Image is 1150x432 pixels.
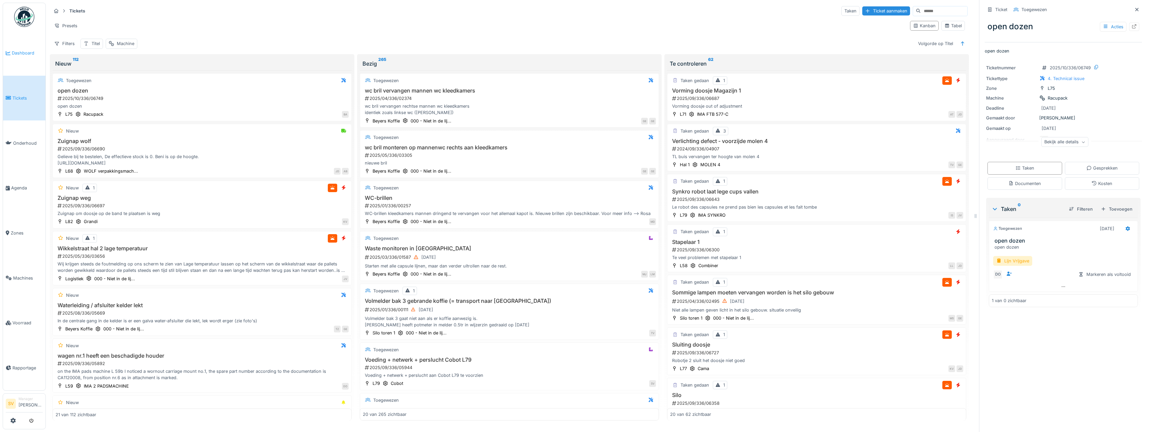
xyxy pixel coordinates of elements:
div: 2025/10/336/06749 [1050,65,1091,71]
div: on the IMA pads machine L 59b I noticed a wornout carriage mount no.1, the spare part number acco... [56,368,349,381]
h3: voedingen voorzien voor kartoneuse L82 [363,407,656,413]
div: GE [342,326,349,332]
div: open dozen [995,244,1135,250]
div: Lijn Vrijgave [993,256,1032,266]
div: 2025/05/336/03656 [57,253,349,259]
span: Zones [11,230,43,236]
div: Documenten [1008,180,1041,187]
div: Robotje 2 sluit het doosje niet goed [670,357,963,364]
div: LM [649,271,656,278]
div: Nieuw [66,343,79,349]
div: IS [948,212,955,219]
div: Tabel [944,23,962,29]
a: Machines [3,255,45,300]
div: GE [649,168,656,175]
div: KV [342,218,349,225]
div: Zuignap om doosje op de band te plaatsen is weg [56,210,349,217]
div: 20 van 265 zichtbaar [363,411,407,418]
div: Bekijk alle details [1041,137,1088,147]
div: Taken gedaan [681,279,709,285]
div: 1 [93,185,95,191]
div: Ticket [995,6,1007,13]
div: Toegewezen [66,77,92,84]
div: Nieuw [66,399,79,406]
div: 3 [723,128,726,134]
div: L71 [680,111,686,117]
div: 1 van 0 zichtbaar [992,297,1026,304]
h3: Voeding + netwerk + perslucht Cobot L79 [363,357,656,363]
div: GE [956,315,963,322]
div: WOLF verpakkingsmach... [84,168,138,174]
div: Volgorde op Titel [915,39,956,48]
div: Taken [841,6,860,16]
h3: Zuignap wolf [56,138,349,144]
h3: Verlichting defect - voorzijde molen 4 [670,138,963,144]
div: 2025/09/336/06300 [671,247,963,253]
h3: open dozen [56,87,349,94]
div: Machine [117,40,134,47]
div: Starten met alle capsule lijnen, maar dan verder uitrollen naar de rest. [363,263,656,269]
div: 1 [723,77,725,84]
div: 2025/09/336/06687 [671,95,963,102]
div: SV [649,380,656,387]
div: IMA FTB 577-C [697,111,728,117]
sup: 265 [378,60,386,68]
div: open dozen [56,103,349,109]
div: Beyers Koffie [65,326,93,332]
div: GE [641,118,648,124]
h3: Vorming doosje Magazijn 1 [670,87,963,94]
div: Beyers Koffie [373,118,400,124]
a: Agenda [3,166,45,211]
div: L82 [65,218,73,225]
div: JV [342,276,349,282]
div: Voeding + netwerk + perslucht aan Cobot L79 te voorzien [363,372,656,379]
div: Toegewezen [373,185,399,191]
div: JV [956,212,963,219]
span: Rapportage [12,365,43,371]
h3: Sommige lampen moeten vervangen worden is het silo gebouw [670,289,963,296]
div: 4. Technical issue [1048,75,1084,82]
span: Tickets [12,95,43,101]
div: 000 - Niet in de lij... [411,271,451,277]
div: TV [649,330,656,336]
div: Taken gedaan [681,382,709,388]
div: [DATE] [730,298,744,304]
div: Toegewezen [373,288,399,294]
div: Racupack [1048,95,1068,101]
div: 1 [413,288,415,294]
div: Beyers Koffie [373,271,400,277]
div: Hal 1 [680,161,690,168]
div: Beyers Koffie [373,218,400,225]
div: Tickettype [986,75,1037,82]
a: Voorraad [3,300,45,346]
div: AT [948,111,955,118]
div: Gemaakt op [986,125,1037,132]
strong: Tickets [67,8,88,14]
h3: wc bril vervangen mannen wc kleedkamers [363,87,656,94]
div: 000 - Niet in de lij... [94,276,135,282]
div: Nieuw [66,185,79,191]
h3: Synkro robot laat lege cups vallen [670,188,963,195]
div: Taken [991,205,1064,213]
div: JD [956,365,963,372]
div: 2025/01/336/00111 [364,305,656,314]
span: Dashboard [12,50,43,56]
div: Racupack [83,111,103,117]
div: Acties [1100,22,1126,32]
sup: 112 [73,60,79,68]
a: Tickets [3,76,45,121]
div: 2025/04/336/02374 [364,95,656,102]
div: 1 [723,228,725,235]
div: Te veel problemen met stapelaar 1 [670,254,963,261]
div: 1 [723,331,725,338]
div: IMA 2 PADSMACHINE [84,383,129,389]
div: 2025/09/336/06643 [671,196,963,203]
div: Manager [19,396,43,401]
div: 1 [723,178,725,184]
h3: Waste monitoren in [GEOGRAPHIC_DATA] [363,245,656,252]
a: Zones [3,211,45,256]
div: 000 - Niet in de lij... [411,218,451,225]
div: MS [948,315,955,322]
div: 20 van 62 zichtbaar [670,411,711,418]
div: Kanban [913,23,936,29]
